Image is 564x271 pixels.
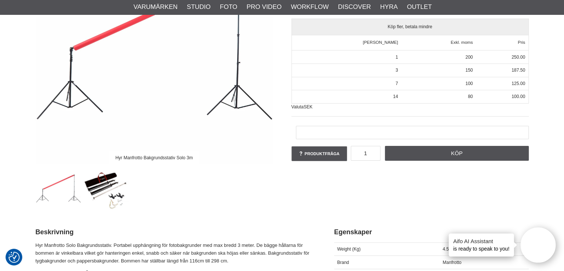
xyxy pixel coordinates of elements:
[220,2,237,12] a: Foto
[407,2,432,12] a: Outlet
[465,68,473,73] span: 150
[84,166,129,211] img: Bakgrundsset med stativ, bom och vinkelbart stativfäste
[187,2,211,12] a: Studio
[291,104,304,110] span: Valuta
[465,81,473,86] span: 100
[304,104,313,110] span: SEK
[465,55,473,60] span: 200
[396,55,398,60] span: 1
[338,2,371,12] a: Discover
[9,252,20,263] img: Revisit consent button
[247,2,281,12] a: Pro Video
[337,246,360,252] span: Weight (Kg)
[380,2,398,12] a: Hyra
[518,40,525,45] span: Pris
[9,251,20,264] button: Samtyckesinställningar
[291,2,329,12] a: Workflow
[511,94,525,99] span: 100.00
[511,68,525,73] span: 187.50
[453,237,509,245] h4: Aifo AI Assistant
[451,40,473,45] span: Exkl. moms
[36,242,316,265] p: Hyr Manfrotto Solo Bakgrundsstativ. Portabel upphängning för fotobakgrunder med max bredd 3 meter...
[385,146,529,161] a: Köp
[363,40,398,45] span: [PERSON_NAME]
[443,260,462,265] span: Manfrotto
[393,94,398,99] span: 14
[511,81,525,86] span: 125.00
[292,19,528,35] span: Köp fler, betala mindre
[109,151,199,164] div: Hyr Manfrotto Bakgrundsstativ Solo 3m
[36,166,81,211] img: Hyr Manfrotto Bakgrundsstativ Solo 3m
[133,2,178,12] a: Varumärken
[36,228,316,237] h2: Beskrivning
[449,234,514,257] div: is ready to speak to you!
[291,146,347,161] a: Produktfråga
[511,55,525,60] span: 250.00
[468,94,473,99] span: 80
[334,228,529,237] h2: Egenskaper
[396,68,398,73] span: 3
[337,260,349,265] span: Brand
[396,81,398,86] span: 7
[443,246,449,252] span: 4.5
